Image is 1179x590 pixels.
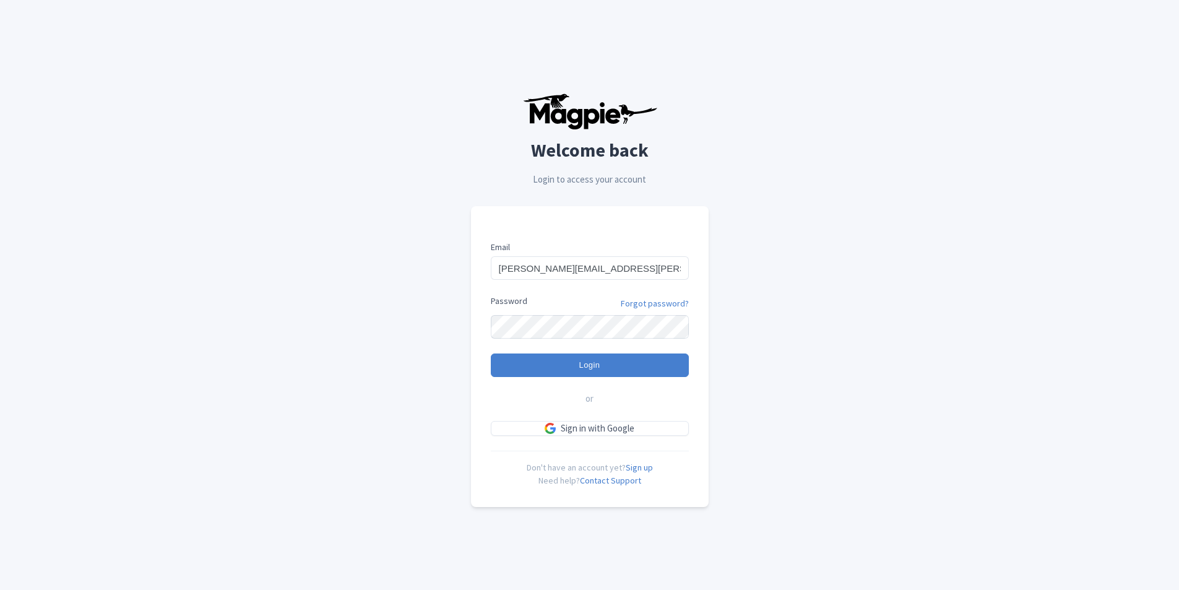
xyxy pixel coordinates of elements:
h2: Welcome back [471,140,709,160]
img: logo-ab69f6fb50320c5b225c76a69d11143b.png [520,93,659,130]
a: Sign in with Google [491,421,689,436]
label: Password [491,295,527,308]
div: Don't have an account yet? Need help? [491,451,689,487]
span: or [585,392,594,406]
a: Forgot password? [621,297,689,310]
img: google.svg [545,423,556,434]
input: Login [491,354,689,377]
a: Contact Support [580,475,641,486]
label: Email [491,241,689,254]
input: you@example.com [491,256,689,280]
p: Login to access your account [471,173,709,187]
a: Sign up [626,462,653,473]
